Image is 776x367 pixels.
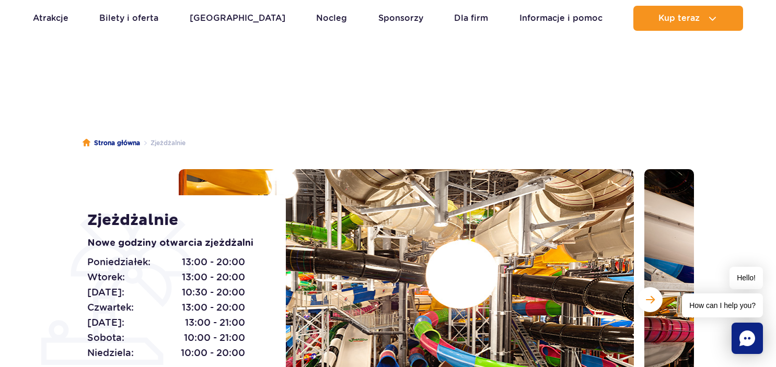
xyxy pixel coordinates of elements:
div: Chat [732,323,763,354]
button: Kup teraz [633,6,743,31]
a: Bilety i oferta [99,6,158,31]
li: Zjeżdżalnie [140,138,186,148]
p: Nowe godziny otwarcia zjeżdżalni [87,236,262,251]
span: 10:00 - 20:00 [181,346,245,360]
span: How can I help you? [682,293,763,317]
span: 13:00 - 20:00 [182,270,245,285]
span: Czwartek: [87,300,134,315]
span: 10:00 - 21:00 [184,330,245,345]
span: 13:00 - 20:00 [182,255,245,269]
a: Nocleg [316,6,347,31]
button: Następny slajd [638,287,663,312]
span: Niedziela: [87,346,134,360]
a: Strona główna [83,138,140,148]
span: Hello! [729,267,763,289]
span: [DATE]: [87,285,124,300]
a: Sponsorzy [378,6,423,31]
span: Poniedziałek: [87,255,150,269]
a: [GEOGRAPHIC_DATA] [190,6,285,31]
span: 13:00 - 20:00 [182,300,245,315]
a: Informacje i pomoc [519,6,603,31]
span: Kup teraz [658,14,700,23]
span: Wtorek: [87,270,125,285]
span: 10:30 - 20:00 [182,285,245,300]
span: 13:00 - 21:00 [185,315,245,330]
span: Sobota: [87,330,124,345]
a: Atrakcje [33,6,68,31]
h1: Zjeżdżalnie [87,211,262,230]
a: Dla firm [454,6,488,31]
span: [DATE]: [87,315,124,330]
